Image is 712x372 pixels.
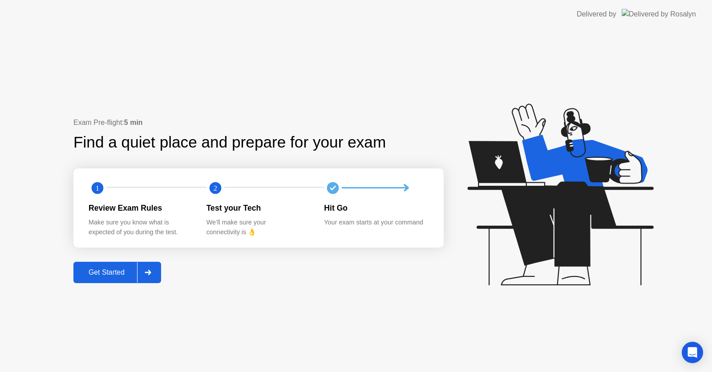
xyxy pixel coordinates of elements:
[577,9,616,20] div: Delivered by
[206,218,310,237] div: We’ll make sure your connectivity is 👌
[73,131,387,154] div: Find a quiet place and prepare for your exam
[214,184,217,192] text: 2
[76,268,137,276] div: Get Started
[73,117,444,128] div: Exam Pre-flight:
[206,202,310,214] div: Test your Tech
[622,9,696,19] img: Delivered by Rosalyn
[73,262,161,283] button: Get Started
[89,218,192,237] div: Make sure you know what is expected of you during the test.
[324,218,428,228] div: Your exam starts at your command
[124,119,143,126] b: 5 min
[96,184,99,192] text: 1
[89,202,192,214] div: Review Exam Rules
[324,202,428,214] div: Hit Go
[682,342,703,363] div: Open Intercom Messenger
